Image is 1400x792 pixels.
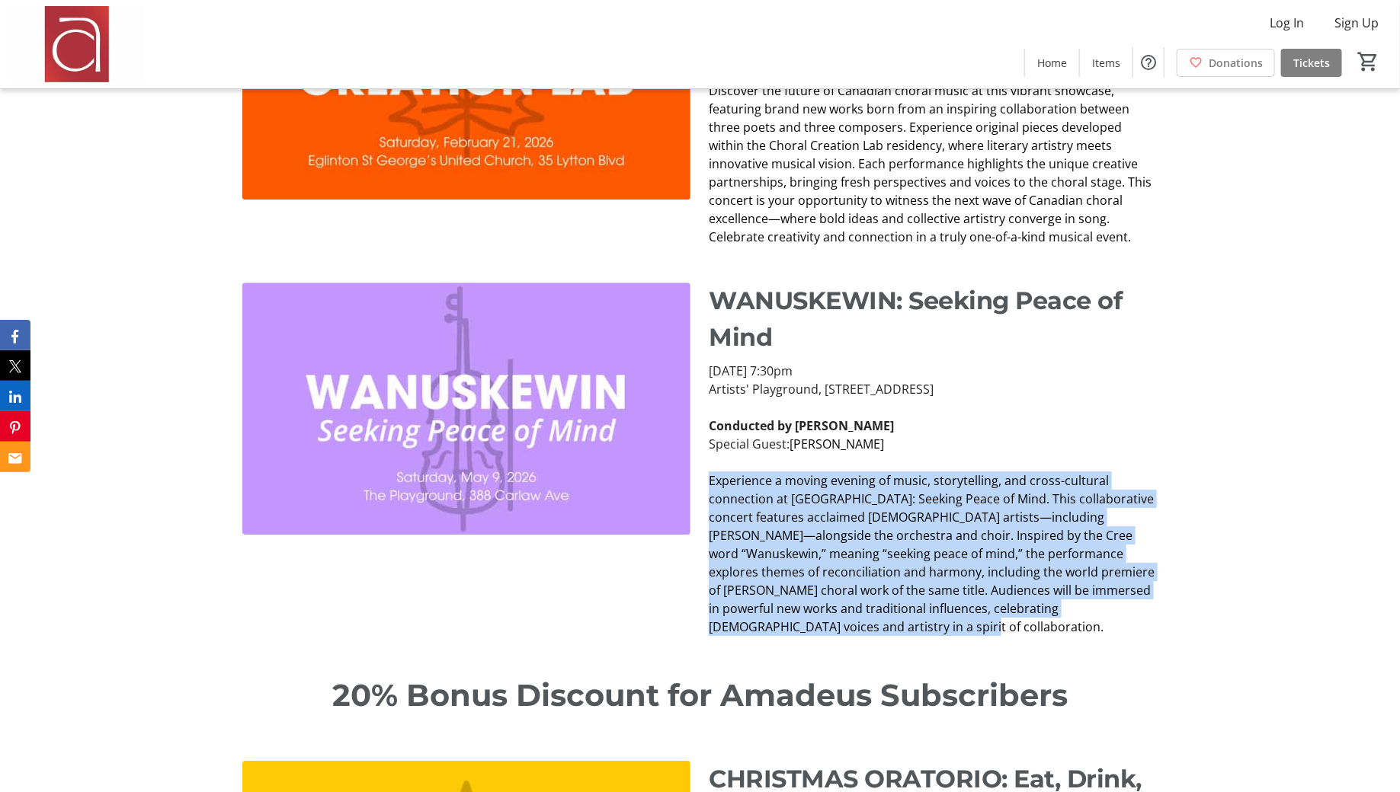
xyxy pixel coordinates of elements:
[1293,55,1330,71] span: Tickets
[709,362,1157,380] p: [DATE] 7:30pm
[709,417,894,434] strong: Conducted by [PERSON_NAME]
[709,82,1152,245] span: Discover the future of Canadian choral music at this vibrant showcase, featuring brand new works ...
[1177,49,1275,77] a: Donations
[1037,55,1067,71] span: Home
[1322,11,1391,35] button: Sign Up
[9,6,145,82] img: Amadeus Choir of Greater Toronto 's Logo
[1257,11,1316,35] button: Log In
[709,283,1157,356] p: WANUSKEWIN: Seeking Peace of Mind
[1080,49,1132,77] a: Items
[709,380,1157,398] p: Artists' Playground, [STREET_ADDRESS]
[709,472,1155,635] span: Experience a moving evening of music, storytelling, and cross-cultural connection at [GEOGRAPHIC_...
[1281,49,1342,77] a: Tickets
[1334,14,1379,32] span: Sign Up
[242,672,1158,718] p: 20% Bonus Discount for Amadeus Subscribers
[1354,48,1382,75] button: Cart
[790,436,884,452] span: [PERSON_NAME]
[1025,49,1079,77] a: Home
[1092,55,1120,71] span: Items
[1133,47,1164,78] button: Help
[1209,55,1263,71] span: Donations
[709,435,1157,453] p: Special Guest:
[242,283,690,535] img: undefined
[1270,14,1304,32] span: Log In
